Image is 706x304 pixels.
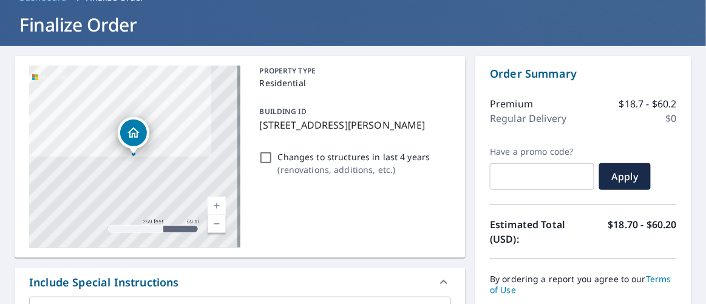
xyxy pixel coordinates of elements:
[490,274,677,296] p: By ordering a report you agree to our
[278,150,430,163] p: Changes to structures in last 4 years
[490,96,533,111] p: Premium
[208,215,226,233] a: Current Level 17, Zoom Out
[260,76,447,89] p: Residential
[208,197,226,215] a: Current Level 17, Zoom In
[599,163,651,190] button: Apply
[278,163,430,176] p: ( renovations, additions, etc. )
[619,96,677,111] p: $18.7 - $60.2
[490,217,583,246] p: Estimated Total (USD):
[15,268,466,297] div: Include Special Instructions
[29,274,179,291] div: Include Special Instructions
[118,117,149,155] div: Dropped pin, building 1, Residential property, 2004 N Cribbens St Boise, ID 83713
[608,217,677,246] p: $18.70 - $60.20
[260,118,447,132] p: [STREET_ADDRESS][PERSON_NAME]
[260,66,447,76] p: PROPERTY TYPE
[260,106,307,117] p: BUILDING ID
[609,170,641,183] span: Apply
[490,111,566,126] p: Regular Delivery
[666,111,677,126] p: $0
[490,146,594,157] label: Have a promo code?
[490,66,677,82] p: Order Summary
[490,273,671,296] a: Terms of Use
[15,12,691,37] h1: Finalize Order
